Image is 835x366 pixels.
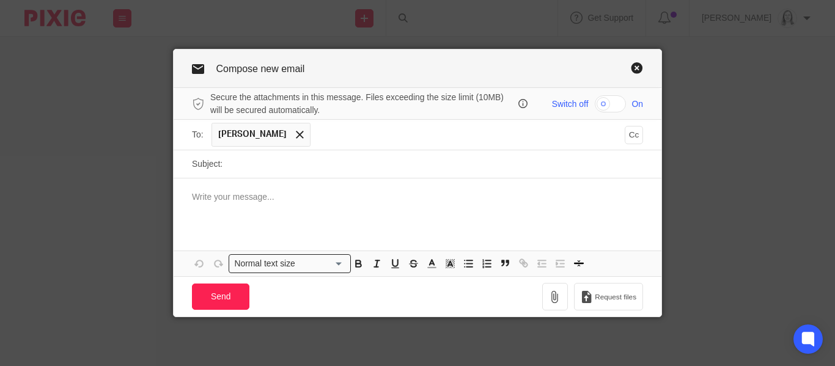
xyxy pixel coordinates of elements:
span: Request files [593,291,636,301]
a: Close this dialog window [631,62,643,78]
span: [PERSON_NAME] [218,128,287,140]
div: Search for option [229,254,351,273]
span: Switch off [550,97,588,109]
button: Request files [572,282,643,310]
input: Search for option [300,257,344,269]
input: Send [192,283,250,309]
span: Secure the attachments in this message. Files exceeding the size limit (10MB) will be secured aut... [210,91,515,116]
label: To: [192,128,205,140]
span: Normal text size [232,257,298,269]
label: Subject: [192,157,224,169]
span: On [631,97,643,109]
span: Compose new email [216,63,307,73]
button: Cc [625,125,643,144]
